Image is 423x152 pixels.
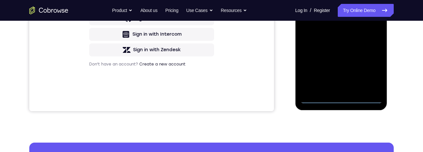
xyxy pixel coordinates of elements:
a: About us [140,4,157,17]
p: or [119,93,126,98]
button: Sign in with GitHub [60,118,185,131]
input: Enter your email [64,62,181,68]
button: Sign in with Intercom [60,134,185,147]
div: Sign in with Intercom [103,137,152,144]
button: Product [112,4,133,17]
button: Use Cases [186,4,213,17]
a: Pricing [165,4,178,17]
a: Try Online Demo [338,4,394,17]
a: Log In [295,4,307,17]
a: Go to the home page [29,6,68,14]
button: Sign in [60,74,185,87]
span: / [310,6,311,14]
button: Sign in with Google [60,103,185,116]
a: Register [314,4,330,17]
div: Sign in with Google [105,106,150,112]
div: Sign in with GitHub [106,122,150,128]
h1: Sign in to your account [60,44,185,53]
button: Resources [221,4,247,17]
